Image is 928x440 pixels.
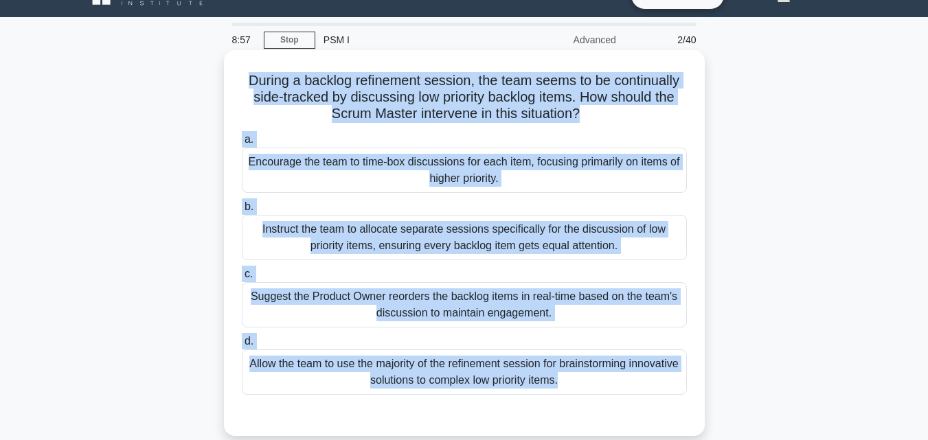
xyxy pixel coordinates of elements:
[245,335,253,347] span: d.
[245,200,253,212] span: b.
[224,26,264,54] div: 8:57
[242,282,687,327] div: Suggest the Product Owner reorders the backlog items in real-time based on the team's discussion ...
[242,215,687,260] div: Instruct the team to allocate separate sessions specifically for the discussion of low priority i...
[245,133,253,145] span: a.
[504,26,624,54] div: Advanced
[242,148,687,193] div: Encourage the team to time-box discussions for each item, focusing primarily on items of higher p...
[624,26,705,54] div: 2/40
[264,32,315,49] a: Stop
[315,26,504,54] div: PSM I
[245,268,253,279] span: c.
[240,72,688,123] h5: During a backlog refinement session, the team seems to be continually side-tracked by discussing ...
[242,349,687,395] div: Allow the team to use the majority of the refinement session for brainstorming innovative solutio...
